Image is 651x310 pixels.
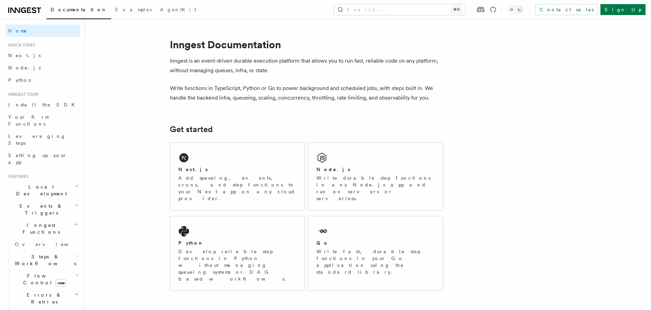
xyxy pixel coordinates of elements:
[12,289,80,308] button: Errors & Retries
[156,2,200,18] a: AgentKit
[111,2,156,18] a: Examples
[12,250,80,270] button: Steps & Workflows
[5,203,74,216] span: Events & Triggers
[316,248,435,275] p: Write fast, durable step functions in your Go application using the standard library.
[316,166,350,173] h2: Node.js
[5,183,74,197] span: Local Development
[5,222,74,235] span: Inngest Functions
[8,102,79,107] span: Install the SDK
[170,56,443,75] p: Inngest is an event-driven durable execution platform that allows you to run fast, reliable code ...
[170,142,305,210] a: Next.jsAdd queueing, events, crons, and step functions to your Next app on any cloud provider.
[5,25,80,37] a: Home
[308,142,443,210] a: Node.jsWrite durable step functions in any Node.js app and run on servers or serverless.
[8,153,67,165] span: Setting up your app
[170,83,443,103] p: Write functions in TypeScript, Python or Go to power background and scheduled jobs, with steps bu...
[5,92,38,97] span: Inngest tour
[8,53,41,58] span: Next.js
[178,240,204,246] h2: Python
[12,272,75,286] span: Flow Control
[5,49,80,62] a: Next.js
[8,27,27,34] span: Home
[55,279,67,287] span: new
[5,181,80,200] button: Local Development
[5,200,80,219] button: Events & Triggers
[12,270,80,289] button: Flow Controlnew
[8,114,49,127] span: Your first Functions
[308,216,443,291] a: GoWrite fast, durable step functions in your Go application using the standard library.
[178,175,297,202] p: Add queueing, events, crons, and step functions to your Next app on any cloud provider.
[5,74,80,86] a: Python
[12,238,80,250] a: Overview
[170,38,443,51] h1: Inngest Documentation
[5,219,80,238] button: Inngest Functions
[115,7,152,12] span: Examples
[178,248,297,282] p: Develop reliable step functions in Python without managing queueing systems or DAG based workflows.
[160,7,196,12] span: AgentKit
[316,240,329,246] h2: Go
[5,174,28,179] span: Features
[170,216,305,291] a: PythonDevelop reliable step functions in Python without managing queueing systems or DAG based wo...
[5,99,80,111] a: Install the SDK
[5,42,35,48] span: Quick start
[12,292,74,305] span: Errors & Retries
[334,4,465,15] button: Search...⌘K
[5,62,80,74] a: Node.js
[535,4,598,15] a: Contact sales
[12,253,76,267] span: Steps & Workflows
[46,2,111,19] a: Documentation
[178,166,208,173] h2: Next.js
[5,130,80,149] a: Leveraging Steps
[8,65,41,70] span: Node.js
[5,149,80,168] a: Setting up your app
[15,242,85,247] span: Overview
[8,133,66,146] span: Leveraging Steps
[316,175,435,202] p: Write durable step functions in any Node.js app and run on servers or serverless.
[51,7,107,12] span: Documentation
[507,5,524,14] button: Toggle dark mode
[452,6,461,13] kbd: ⌘K
[5,111,80,130] a: Your first Functions
[600,4,646,15] a: Sign Up
[170,125,213,134] a: Get started
[8,77,33,83] span: Python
